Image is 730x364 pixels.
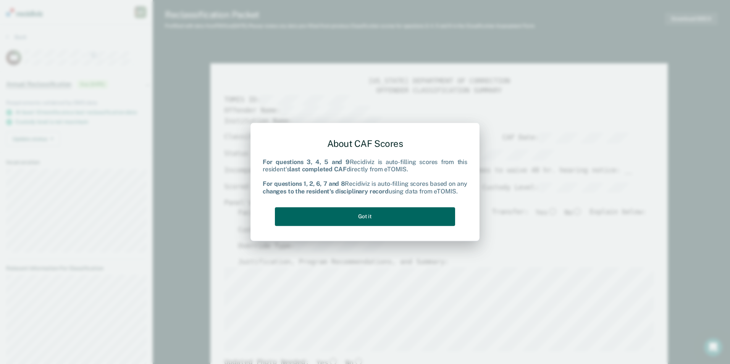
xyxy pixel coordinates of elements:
div: Recidiviz is auto-filling scores from this resident's directly from eTOMIS. Recidiviz is auto-fil... [263,158,467,195]
b: last completed CAF [289,166,346,173]
b: For questions 1, 2, 6, 7 and 8 [263,180,345,188]
div: About CAF Scores [263,132,467,155]
button: Got it [275,207,455,226]
b: changes to the resident's disciplinary record [263,188,389,195]
b: For questions 3, 4, 5 and 9 [263,158,350,166]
